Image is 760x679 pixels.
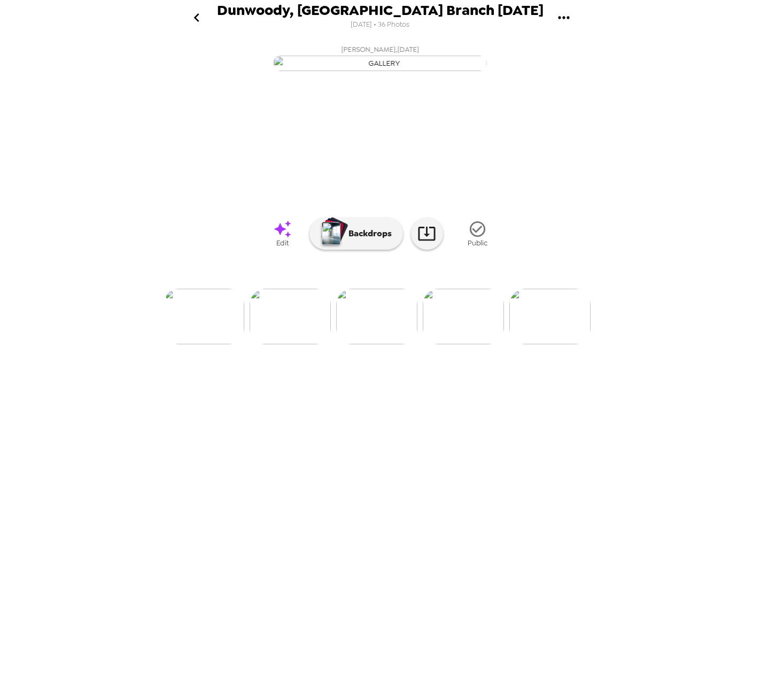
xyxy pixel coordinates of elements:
span: Public [468,238,487,248]
img: gallery [509,289,591,344]
a: Edit [256,213,309,253]
img: gallery [273,56,487,71]
button: [PERSON_NAME],[DATE] [166,40,594,74]
img: gallery [250,289,331,344]
img: gallery [423,289,504,344]
span: Edit [276,238,289,248]
p: Backdrops [343,227,392,240]
button: Public [451,213,505,253]
img: gallery [336,289,417,344]
button: Backdrops [309,218,403,250]
span: Dunwoody, [GEOGRAPHIC_DATA] Branch [DATE] [217,3,544,18]
span: [PERSON_NAME] , [DATE] [341,43,419,56]
img: gallery [163,289,244,344]
span: [DATE] • 36 Photos [351,18,409,32]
